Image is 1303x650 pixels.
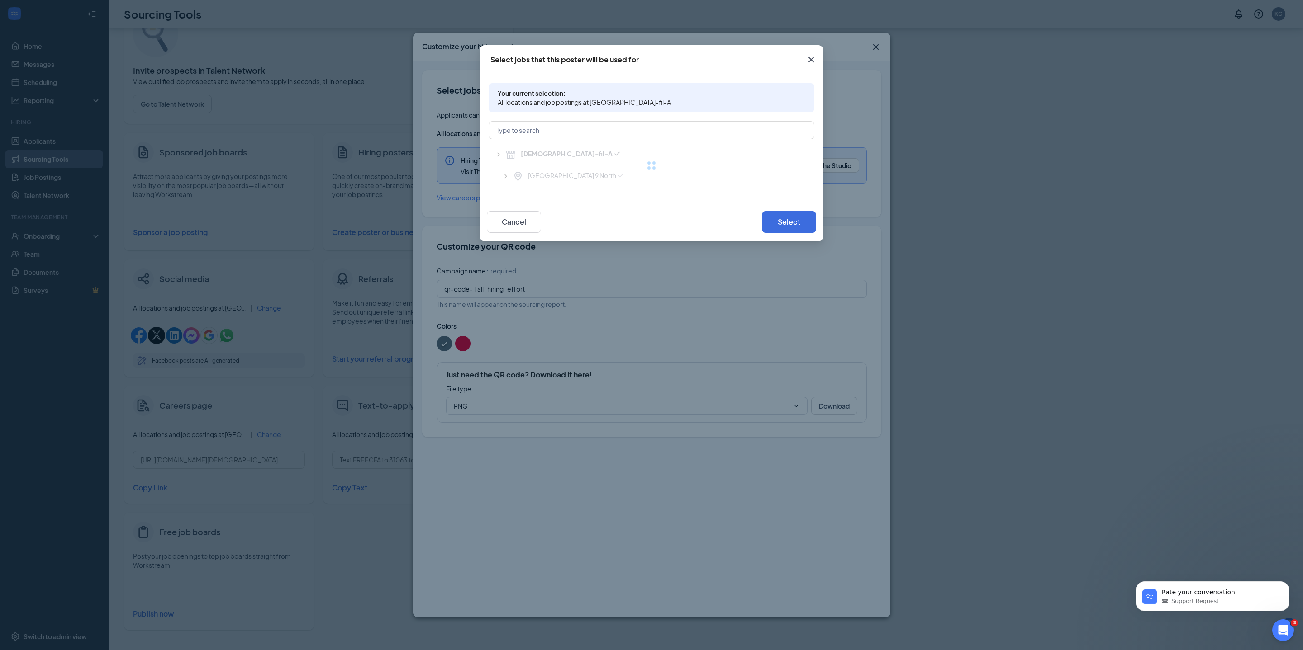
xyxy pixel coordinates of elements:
span: Your current selection : [498,89,805,98]
span: 3 [1291,619,1298,626]
div: Select jobs that this poster will be used for [490,55,639,65]
button: Close [799,45,823,74]
iframe: Intercom live chat [1272,619,1294,641]
iframe: Intercom notifications message [1122,562,1303,626]
svg: Cross [806,54,817,65]
button: Select [762,211,816,233]
span: All locations and job postings at [GEOGRAPHIC_DATA]-fil-A [498,98,805,107]
input: Type to search [489,121,814,139]
button: Cancel [487,211,541,233]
